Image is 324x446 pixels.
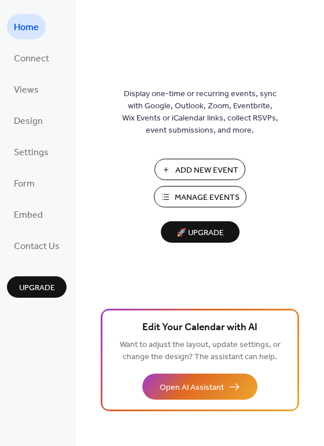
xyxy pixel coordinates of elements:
a: Contact Us [7,233,67,258]
a: Views [7,76,46,102]
span: 🚀 Upgrade [168,225,233,241]
span: Display one-time or recurring events, sync with Google, Outlook, Zoom, Eventbrite, Wix Events or ... [122,88,278,137]
span: Form [14,175,35,193]
span: Open AI Assistant [160,382,224,394]
button: Manage Events [154,186,246,207]
a: Embed [7,202,50,227]
span: Upgrade [19,282,55,294]
span: Embed [14,206,43,225]
a: Design [7,108,50,133]
span: Home [14,19,39,37]
a: Connect [7,45,56,71]
span: Manage Events [175,192,240,204]
span: Contact Us [14,237,60,256]
span: Design [14,112,43,131]
span: Want to adjust the layout, update settings, or change the design? The assistant can help. [120,337,281,365]
span: Settings [14,144,49,162]
a: Form [7,170,42,196]
button: Upgrade [7,276,67,298]
a: Home [7,14,46,39]
a: Settings [7,139,56,164]
button: 🚀 Upgrade [161,221,240,243]
span: Add New Event [175,164,238,177]
button: Add New Event [154,159,245,180]
span: Connect [14,50,49,68]
button: Open AI Assistant [142,374,257,400]
span: Views [14,81,39,100]
span: Edit Your Calendar with AI [142,320,257,336]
